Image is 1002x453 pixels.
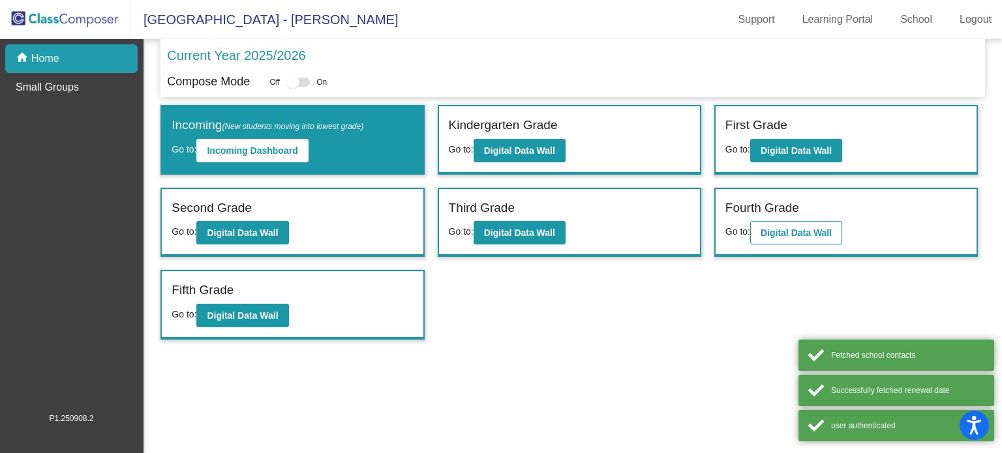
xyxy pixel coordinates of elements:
label: Fifth Grade [172,281,234,300]
b: Digital Data Wall [761,145,832,156]
div: user authenticated [831,420,984,431]
label: First Grade [725,116,787,135]
span: Go to: [449,144,474,154]
mat-icon: home [16,51,31,66]
div: Fetched school contacts [831,349,984,361]
button: Digital Data Wall [196,221,288,244]
a: Logout [949,9,1002,30]
label: Fourth Grade [725,199,799,218]
b: Digital Data Wall [761,227,832,238]
p: Compose Mode [167,73,250,91]
div: Successfully fetched renewal date [831,385,984,396]
p: Current Year 2025/2026 [167,46,305,65]
span: (New students moving into lowest grade) [222,122,363,131]
span: Go to: [725,144,750,154]
span: Go to: [172,309,196,319]
span: Off [269,76,280,88]
button: Digital Data Wall [750,139,842,162]
span: [GEOGRAPHIC_DATA] - [PERSON_NAME] [130,9,398,30]
button: Digital Data Wall [474,139,566,162]
label: Incoming [172,116,363,135]
button: Digital Data Wall [750,221,842,244]
label: Second Grade [172,199,252,218]
b: Digital Data Wall [484,145,555,156]
p: Home [31,51,59,66]
b: Digital Data Wall [484,227,555,238]
b: Digital Data Wall [207,227,278,238]
span: Go to: [172,144,196,154]
a: School [890,9,943,30]
button: Digital Data Wall [474,221,566,244]
button: Digital Data Wall [196,304,288,327]
a: Learning Portal [792,9,884,30]
span: Go to: [449,226,474,237]
label: Third Grade [449,199,515,218]
span: Go to: [725,226,750,237]
p: Small Groups [16,80,79,95]
a: Support [728,9,785,30]
span: On [316,76,327,88]
label: Kindergarten Grade [449,116,558,135]
b: Digital Data Wall [207,310,278,321]
b: Incoming Dashboard [207,145,297,156]
span: Go to: [172,226,196,237]
button: Incoming Dashboard [196,139,308,162]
